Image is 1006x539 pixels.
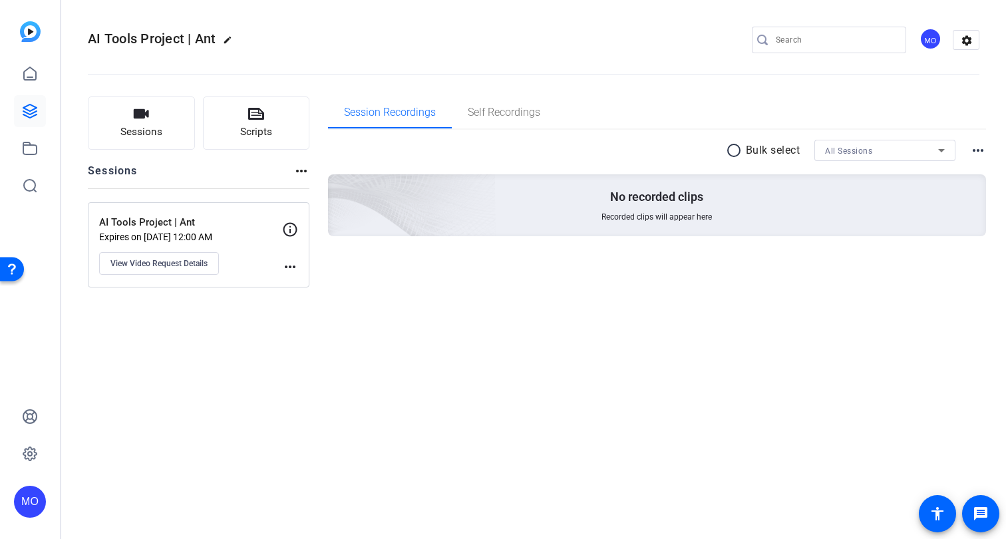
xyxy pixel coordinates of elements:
[99,215,282,230] p: AI Tools Project | Ant
[746,142,800,158] p: Bulk select
[344,107,436,118] span: Session Recordings
[776,32,896,48] input: Search
[88,163,138,188] h2: Sessions
[88,96,195,150] button: Sessions
[953,31,980,51] mat-icon: settings
[282,259,298,275] mat-icon: more_horiz
[223,35,239,51] mat-icon: edit
[601,212,712,222] span: Recorded clips will appear here
[825,146,872,156] span: All Sessions
[973,506,989,522] mat-icon: message
[610,189,703,205] p: No recorded clips
[110,258,208,269] span: View Video Request Details
[726,142,746,158] mat-icon: radio_button_unchecked
[920,28,943,51] ngx-avatar: Maura Olson
[99,232,282,242] p: Expires on [DATE] 12:00 AM
[970,142,986,158] mat-icon: more_horiz
[203,96,310,150] button: Scripts
[929,506,945,522] mat-icon: accessibility
[99,252,219,275] button: View Video Request Details
[88,31,216,47] span: AI Tools Project | Ant
[468,107,540,118] span: Self Recordings
[293,163,309,179] mat-icon: more_horiz
[120,124,162,140] span: Sessions
[179,43,496,331] img: embarkstudio-empty-session.png
[240,124,272,140] span: Scripts
[14,486,46,518] div: MO
[920,28,941,50] div: MO
[20,21,41,42] img: blue-gradient.svg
